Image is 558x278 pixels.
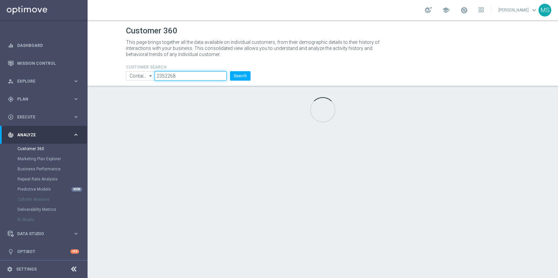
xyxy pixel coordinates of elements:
[8,78,73,84] div: Explore
[7,96,79,102] button: gps_fixed Plan keyboard_arrow_right
[18,164,87,174] div: Business Performance
[8,114,14,120] i: play_circle_outline
[16,267,37,271] a: Settings
[71,187,82,192] div: NEW
[17,232,73,236] span: Data Studio
[230,71,251,81] button: Search
[17,243,70,260] a: Optibot
[147,72,154,80] i: arrow_drop_down
[498,5,538,15] a: [PERSON_NAME]keyboard_arrow_down
[18,184,87,194] div: Predictive Models
[17,54,79,72] a: Mission Control
[530,6,538,14] span: keyboard_arrow_down
[7,79,79,84] button: person_search Explore keyboard_arrow_right
[18,144,87,154] div: Customer 360
[442,6,450,14] span: school
[155,71,226,81] input: Enter CID, Email, name or phone
[17,36,79,54] a: Dashboard
[17,133,73,137] span: Analyze
[18,146,70,151] a: Customer 360
[7,249,79,254] button: lightbulb Optibot +10
[538,4,551,17] div: MS
[8,243,79,260] div: Optibot
[8,132,73,138] div: Analyze
[73,132,79,138] i: keyboard_arrow_right
[126,65,251,69] h4: CUSTOMER SEARCH
[7,231,79,237] button: Data Studio keyboard_arrow_right
[17,97,73,101] span: Plan
[8,78,14,84] i: person_search
[126,71,155,81] input: Contains
[8,132,14,138] i: track_changes
[18,176,70,182] a: Repeat Rate Analysis
[8,96,14,102] i: gps_fixed
[8,43,14,49] i: equalizer
[18,187,70,192] a: Predictive Models
[18,207,70,212] a: Deliverability Metrics
[7,61,79,66] button: Mission Control
[18,156,70,162] a: Marketing Plan Explorer
[18,215,87,225] div: BI Studio
[18,154,87,164] div: Marketing Plan Explorer
[18,204,87,215] div: Deliverability Metrics
[126,26,520,36] h1: Customer 360
[18,174,87,184] div: Repeat Rate Analysis
[7,132,79,138] button: track_changes Analyze keyboard_arrow_right
[18,194,87,204] div: Cohorts Analysis
[73,78,79,84] i: keyboard_arrow_right
[17,79,73,83] span: Explore
[73,114,79,120] i: keyboard_arrow_right
[70,249,79,254] div: +10
[8,54,79,72] div: Mission Control
[17,115,73,119] span: Execute
[73,230,79,237] i: keyboard_arrow_right
[18,166,70,172] a: Business Performance
[7,114,79,120] button: play_circle_outline Execute keyboard_arrow_right
[8,36,79,54] div: Dashboard
[8,96,73,102] div: Plan
[8,114,73,120] div: Execute
[7,43,79,48] button: equalizer Dashboard
[8,249,14,255] i: lightbulb
[8,231,73,237] div: Data Studio
[73,96,79,102] i: keyboard_arrow_right
[7,266,13,272] i: settings
[126,39,385,57] p: This page brings together all the data available on individual customers, from their demographic ...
